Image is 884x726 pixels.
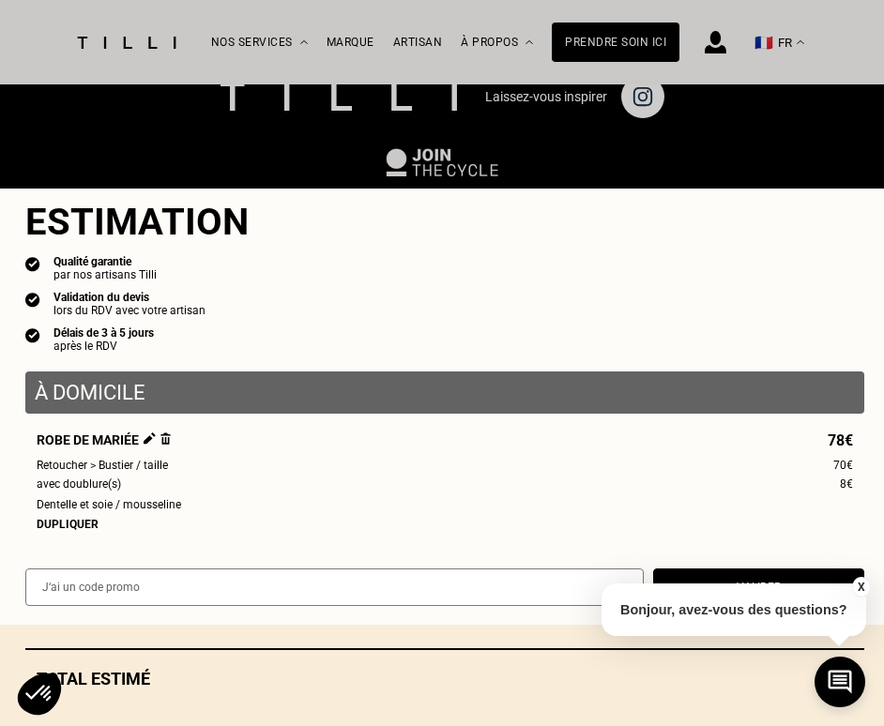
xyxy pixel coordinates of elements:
[25,568,644,606] input: J‘ai un code promo
[840,476,853,492] span: 8€
[160,432,171,445] img: Supprimer
[37,476,121,492] span: avec doublure(s)
[53,255,157,268] div: Qualité garantie
[828,432,853,448] span: 78€
[53,268,157,281] div: par nos artisans Tilli
[833,458,853,474] span: 70€
[851,577,870,597] button: X
[53,304,206,317] div: lors du RDV avec votre artisan
[144,432,156,445] img: Éditer
[37,518,853,531] div: Dupliquer
[35,381,855,404] p: À domicile
[37,432,171,448] span: Robe de mariée
[25,255,40,272] img: icon list info
[25,326,40,343] img: icon list info
[602,583,866,636] p: Bonjour, avez-vous des questions?
[53,326,154,340] div: Délais de 3 à 5 jours
[37,458,168,474] span: Retoucher > Bustier / taille
[25,200,864,244] section: Estimation
[37,497,181,513] span: Dentelle et soie / mousseline
[53,291,206,304] div: Validation du devis
[25,669,864,688] div: Total estimé
[53,340,154,353] div: après le RDV
[25,291,40,308] img: icon list info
